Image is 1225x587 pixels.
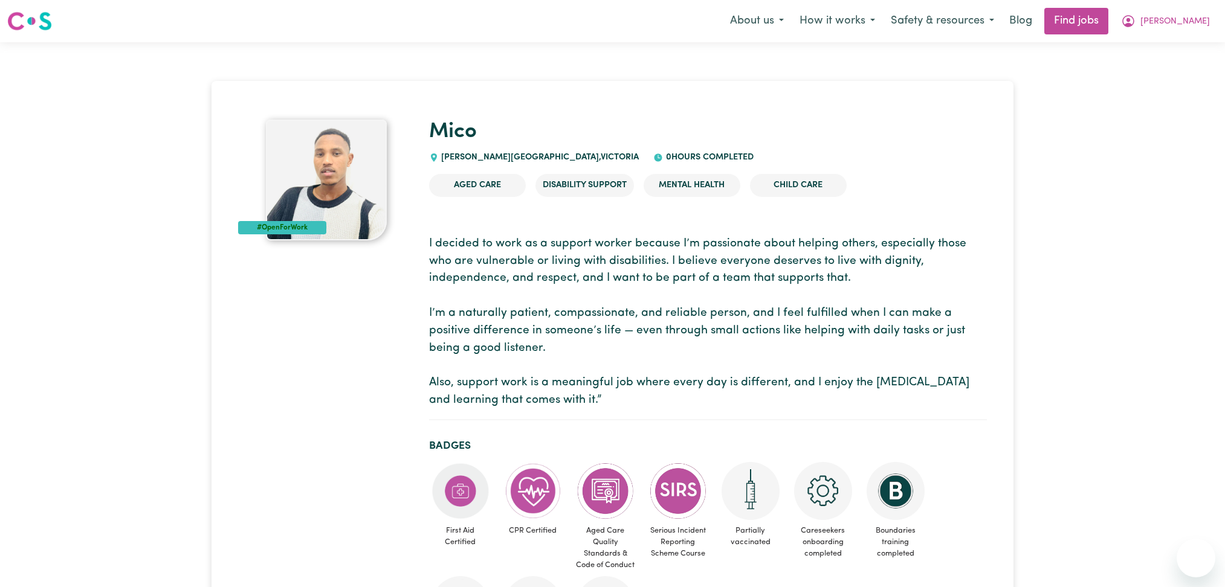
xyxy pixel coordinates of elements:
span: CPR Certified [502,520,564,541]
li: Aged Care [429,174,526,197]
span: [PERSON_NAME][GEOGRAPHIC_DATA] , Victoria [439,153,639,162]
span: Serious Incident Reporting Scheme Course [647,520,709,565]
p: I decided to work as a support worker because I’m passionate about helping others, especially tho... [429,236,987,409]
a: Careseekers logo [7,7,52,35]
img: Care and support worker has completed First Aid Certification [431,462,490,520]
img: Mico [266,120,387,240]
span: First Aid Certified [429,520,492,553]
img: CS Academy: Boundaries in care and support work course completed [867,462,925,520]
h2: Badges [429,440,987,452]
a: Find jobs [1044,8,1108,34]
iframe: Button to launch messaging window [1177,539,1215,577]
li: Mental Health [644,174,740,197]
li: Child care [750,174,847,197]
img: Care and support worker has completed CPR Certification [504,462,562,520]
img: Careseekers logo [7,10,52,32]
img: Care and support worker has received 1 dose of the COVID-19 vaccine [722,462,780,520]
button: Safety & resources [883,8,1002,34]
span: Boundaries training completed [864,520,927,565]
a: Blog [1002,8,1039,34]
img: CS Academy: Aged Care Quality Standards & Code of Conduct course completed [577,462,635,520]
span: Careseekers onboarding completed [792,520,855,565]
a: Mico [429,121,477,143]
button: My Account [1113,8,1218,34]
span: 0 hours completed [663,153,754,162]
img: CS Academy: Careseekers Onboarding course completed [794,462,852,520]
span: Partially vaccinated [719,520,782,553]
div: #OpenForWork [238,221,326,234]
img: CS Academy: Serious Incident Reporting Scheme course completed [649,462,707,520]
button: How it works [792,8,883,34]
li: Disability Support [535,174,634,197]
span: Aged Care Quality Standards & Code of Conduct [574,520,637,576]
a: Mico's profile picture'#OpenForWork [238,120,415,240]
span: [PERSON_NAME] [1140,15,1210,28]
button: About us [722,8,792,34]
